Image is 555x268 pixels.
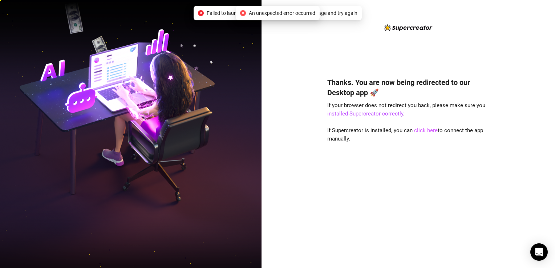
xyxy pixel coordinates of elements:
[414,127,438,134] a: click here
[207,9,357,17] span: Failed to launch desktop app. Please refresh the page and try again
[384,24,433,31] img: logo-BBDzfeDw.svg
[327,127,483,142] span: If Supercreator is installed, you can to connect the app manually.
[198,10,204,16] span: close-circle
[249,9,315,17] span: An unexpected error occurred
[327,77,489,98] h4: Thanks. You are now being redirected to our Desktop app 🚀
[530,243,548,261] div: Open Intercom Messenger
[240,10,246,16] span: close-circle
[327,102,485,117] span: If your browser does not redirect you back, please make sure you .
[327,110,403,117] a: installed Supercreator correctly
